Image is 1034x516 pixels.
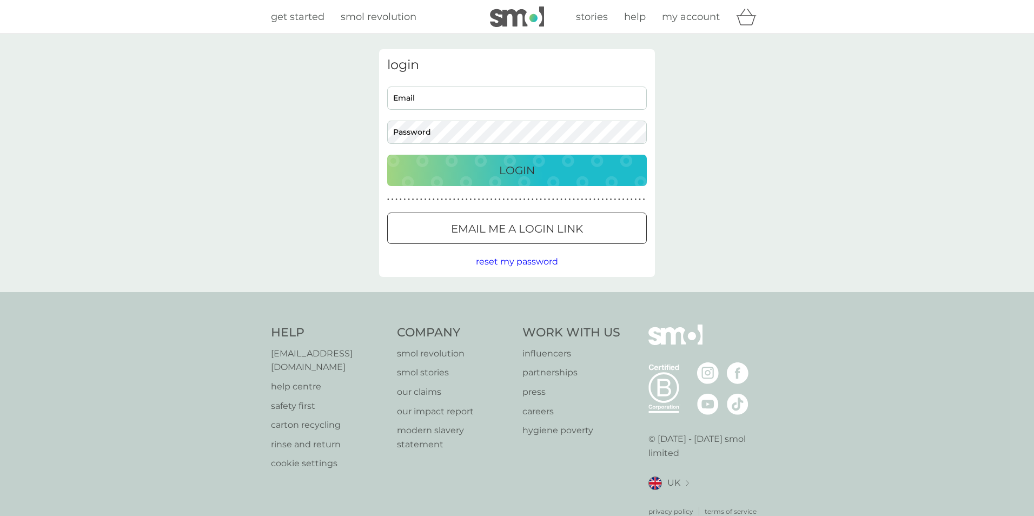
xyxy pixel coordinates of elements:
p: ● [556,197,559,202]
a: my account [662,9,720,25]
p: ● [618,197,620,202]
p: ● [598,197,600,202]
p: ● [470,197,472,202]
p: ● [474,197,476,202]
a: careers [522,405,620,419]
span: smol revolution [341,11,416,23]
p: ● [491,197,493,202]
img: visit the smol Youtube page [697,393,719,415]
p: modern slavery statement [397,424,512,451]
a: carton recycling [271,418,386,432]
p: ● [420,197,422,202]
p: ● [433,197,435,202]
p: ● [602,197,604,202]
p: ● [482,197,484,202]
button: reset my password [476,255,558,269]
p: ● [425,197,427,202]
p: ● [552,197,554,202]
span: stories [576,11,608,23]
p: ● [560,197,562,202]
h4: Company [397,325,512,341]
p: ● [515,197,517,202]
span: my account [662,11,720,23]
p: ● [511,197,513,202]
p: ● [548,197,550,202]
p: ● [569,197,571,202]
p: ● [532,197,534,202]
p: ● [643,197,645,202]
p: ● [610,197,612,202]
a: smol revolution [397,347,512,361]
p: ● [466,197,468,202]
p: partnerships [522,366,620,380]
p: ● [589,197,592,202]
p: ● [631,197,633,202]
p: ● [593,197,595,202]
img: UK flag [648,477,662,490]
p: ● [387,197,389,202]
p: ● [639,197,641,202]
img: visit the smol Tiktok page [727,393,748,415]
p: ● [523,197,526,202]
a: safety first [271,399,386,413]
p: ● [585,197,587,202]
p: ● [486,197,488,202]
span: help [624,11,646,23]
div: basket [736,6,763,28]
a: influencers [522,347,620,361]
p: ● [507,197,509,202]
p: ● [544,197,546,202]
a: cookie settings [271,457,386,471]
p: ● [461,197,463,202]
span: get started [271,11,324,23]
p: ● [519,197,521,202]
p: ● [499,197,501,202]
a: stories [576,9,608,25]
p: ● [527,197,529,202]
p: ● [453,197,455,202]
p: ● [449,197,451,202]
p: ● [404,197,406,202]
p: ● [626,197,628,202]
p: ● [408,197,410,202]
p: rinse and return [271,438,386,452]
p: ● [441,197,443,202]
p: ● [478,197,480,202]
p: ● [536,197,538,202]
p: ● [503,197,505,202]
p: ● [573,197,575,202]
p: ● [565,197,567,202]
p: Login [499,162,535,179]
p: ● [445,197,447,202]
a: press [522,385,620,399]
span: reset my password [476,256,558,267]
p: ● [437,197,439,202]
p: ● [614,197,616,202]
p: ● [428,197,430,202]
a: [EMAIL_ADDRESS][DOMAIN_NAME] [271,347,386,374]
a: our impact report [397,405,512,419]
p: ● [400,197,402,202]
p: ● [581,197,583,202]
p: ● [412,197,414,202]
p: hygiene poverty [522,424,620,438]
p: ● [635,197,637,202]
a: smol revolution [341,9,416,25]
a: our claims [397,385,512,399]
p: ● [395,197,397,202]
p: © [DATE] - [DATE] smol limited [648,432,764,460]
p: help centre [271,380,386,394]
span: UK [667,476,680,490]
h3: login [387,57,647,73]
button: Email me a login link [387,213,647,244]
img: smol [490,6,544,27]
img: smol [648,325,702,361]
